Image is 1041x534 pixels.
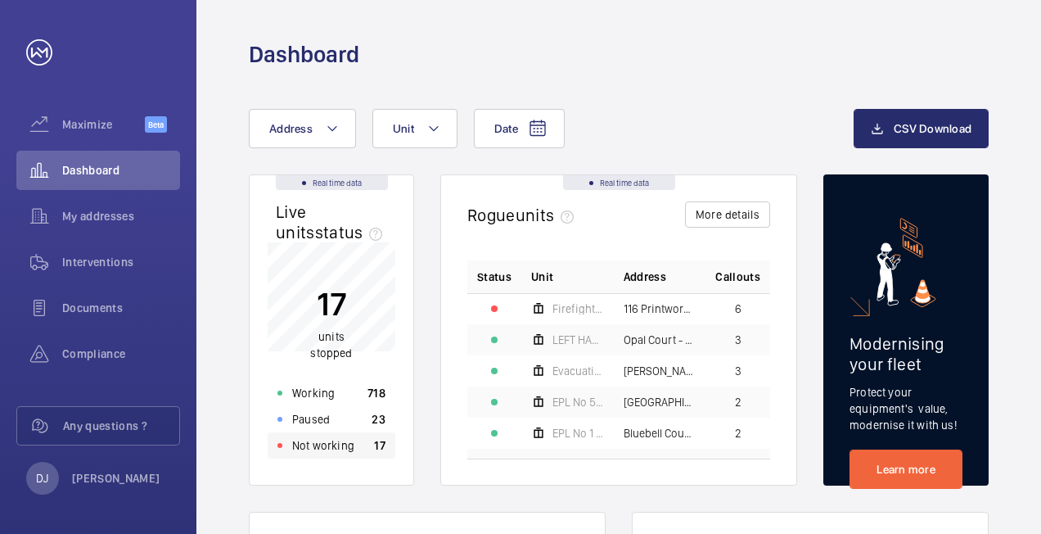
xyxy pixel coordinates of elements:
span: Unit [531,269,553,285]
span: Evacuation - EPL Passenger Lift No 2 [552,365,604,377]
p: Status [477,269,511,285]
span: Address [624,269,666,285]
button: More details [685,201,770,228]
span: Unit [393,122,414,135]
p: Protect your equipment's value, modernise it with us! [849,384,962,433]
span: stopped [310,346,352,360]
h2: Rogue [467,205,580,225]
p: Working [292,385,335,401]
span: 2 [735,428,741,439]
span: Bluebell Court 1 Flats 2-25 - High Risk Building - [GEOGRAPHIC_DATA] 1 Flats 2-25 [624,428,696,439]
button: Unit [372,109,457,148]
button: Address [249,109,356,148]
span: Opal Court - High Risk Building - Opal Court [624,334,696,346]
a: Learn more [849,450,962,489]
span: Interventions [62,254,180,270]
span: Firefighters - EPL Flats 1-65 No 1 [552,303,604,315]
p: units [310,328,352,361]
span: Documents [62,300,180,316]
span: 2 [735,396,741,408]
span: EPL No 1 Flats 2-25 [552,428,604,439]
span: units [516,205,581,225]
span: 3 [735,334,741,346]
p: Not working [292,437,354,454]
button: Date [474,109,565,148]
span: status [315,222,390,242]
span: 6 [735,303,741,315]
h1: Dashboard [249,39,359,70]
span: 116 Printworks Apartments Flats 1-65 - High Risk Building - 116 Printworks Apartments Flats 1-65 [624,303,696,315]
span: Beta [145,116,167,133]
span: Dashboard [62,162,180,179]
p: DJ [36,470,48,486]
span: Address [269,122,313,135]
span: EPL No 5 Flats 103-120 Blk D [552,396,604,408]
span: CSV Download [894,122,971,135]
p: [PERSON_NAME] [72,470,160,486]
span: My addresses [62,208,180,224]
span: Compliance [62,346,180,362]
button: CSV Download [854,109,989,148]
span: Callouts [715,269,760,285]
span: Any questions ? [63,418,179,434]
span: [PERSON_NAME] Court - High Risk Building - [PERSON_NAME][GEOGRAPHIC_DATA] [624,365,696,377]
p: 23 [372,411,385,428]
img: marketing-card.svg [877,218,936,307]
p: 17 [374,437,385,454]
div: Real time data [563,175,675,190]
p: 17 [310,283,352,324]
span: 3 [735,365,741,377]
h2: Modernising your fleet [849,333,962,374]
span: Maximize [62,116,145,133]
span: Date [494,122,518,135]
div: Real time data [276,175,388,190]
p: Paused [292,411,330,428]
span: [GEOGRAPHIC_DATA] 103-120 - High Risk Building - [GEOGRAPHIC_DATA] 103-120 [624,396,696,408]
span: LEFT HAND 10 Floors Machine Roomless [552,334,604,346]
h2: Live units [276,201,389,242]
p: 718 [367,385,385,401]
